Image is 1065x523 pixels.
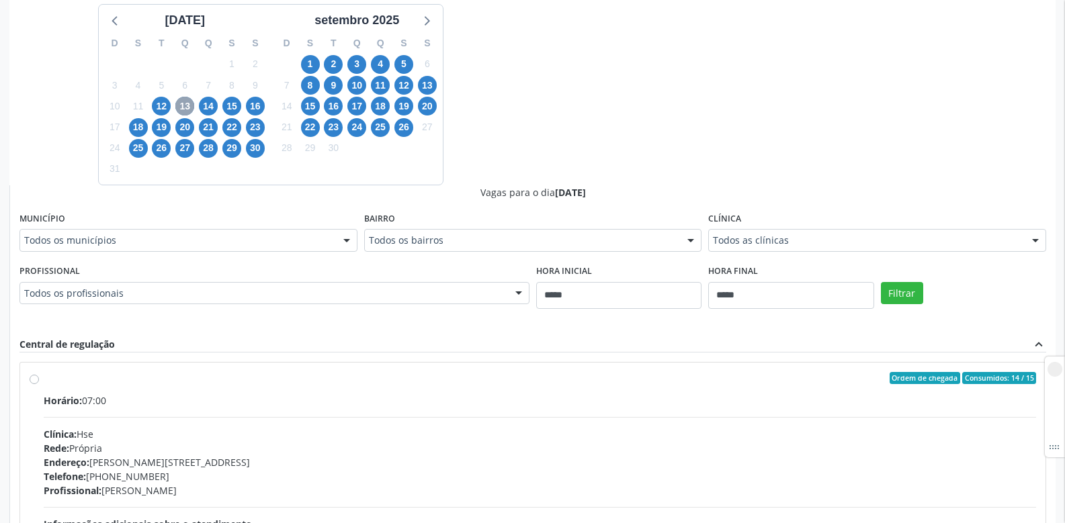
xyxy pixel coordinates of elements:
[44,428,77,440] span: Clínica:
[220,33,244,54] div: S
[199,139,218,158] span: quinta-feira, 28 de agosto de 2025
[152,97,171,115] span: terça-feira, 12 de agosto de 2025
[129,97,148,115] span: segunda-feira, 11 de agosto de 2025
[890,372,960,384] span: Ordem de chegada
[347,118,366,137] span: quarta-feira, 24 de setembro de 2025
[324,139,343,158] span: terça-feira, 30 de setembro de 2025
[175,139,194,158] span: quarta-feira, 27 de agosto de 2025
[418,76,437,95] span: sábado, 13 de setembro de 2025
[103,33,126,54] div: D
[371,76,390,95] span: quinta-feira, 11 de setembro de 2025
[44,469,1036,483] div: [PHONE_NUMBER]
[222,76,241,95] span: sexta-feira, 8 de agosto de 2025
[126,33,150,54] div: S
[246,55,265,74] span: sábado, 2 de agosto de 2025
[962,372,1036,384] span: Consumidos: 14 / 15
[24,234,330,247] span: Todos os municípios
[275,33,298,54] div: D
[415,33,439,54] div: S
[175,97,194,115] span: quarta-feira, 13 de agosto de 2025
[364,209,395,230] label: Bairro
[44,441,1036,455] div: Própria
[394,55,413,74] span: sexta-feira, 5 de setembro de 2025
[44,442,69,455] span: Rede:
[369,234,675,247] span: Todos os bairros
[175,118,194,137] span: quarta-feira, 20 de agosto de 2025
[129,118,148,137] span: segunda-feira, 18 de agosto de 2025
[152,118,171,137] span: terça-feira, 19 de agosto de 2025
[222,97,241,115] span: sexta-feira, 15 de agosto de 2025
[19,261,80,282] label: Profissional
[152,76,171,95] span: terça-feira, 5 de agosto de 2025
[708,261,758,282] label: Hora final
[278,118,296,137] span: domingo, 21 de setembro de 2025
[175,76,194,95] span: quarta-feira, 6 de agosto de 2025
[44,393,1036,408] div: 07:00
[150,33,173,54] div: T
[105,118,124,137] span: domingo, 17 de agosto de 2025
[418,97,437,115] span: sábado, 20 de setembro de 2025
[301,118,320,137] span: segunda-feira, 22 de setembro de 2025
[324,97,343,115] span: terça-feira, 16 de setembro de 2025
[881,282,923,305] button: Filtrar
[19,185,1046,199] div: Vagas para o dia
[708,209,741,230] label: Clínica
[347,55,366,74] span: quarta-feira, 3 de setembro de 2025
[246,139,265,158] span: sábado, 30 de agosto de 2025
[243,33,267,54] div: S
[199,118,218,137] span: quinta-feira, 21 de agosto de 2025
[392,33,416,54] div: S
[129,76,148,95] span: segunda-feira, 4 de agosto de 2025
[24,287,502,300] span: Todos os profissionais
[159,11,210,30] div: [DATE]
[371,118,390,137] span: quinta-feira, 25 de setembro de 2025
[555,186,586,199] span: [DATE]
[301,55,320,74] span: segunda-feira, 1 de setembro de 2025
[278,97,296,115] span: domingo, 14 de setembro de 2025
[199,97,218,115] span: quinta-feira, 14 de agosto de 2025
[44,456,89,469] span: Endereço:
[322,33,345,54] div: T
[324,118,343,137] span: terça-feira, 23 de setembro de 2025
[301,76,320,95] span: segunda-feira, 8 de setembro de 2025
[152,139,171,158] span: terça-feira, 26 de agosto de 2025
[105,139,124,158] span: domingo, 24 de agosto de 2025
[394,76,413,95] span: sexta-feira, 12 de setembro de 2025
[347,97,366,115] span: quarta-feira, 17 de setembro de 2025
[44,470,86,483] span: Telefone:
[222,55,241,74] span: sexta-feira, 1 de agosto de 2025
[713,234,1019,247] span: Todos as clínicas
[324,76,343,95] span: terça-feira, 9 de setembro de 2025
[173,33,197,54] div: Q
[19,209,65,230] label: Município
[44,483,1036,497] div: [PERSON_NAME]
[418,55,437,74] span: sábado, 6 de setembro de 2025
[129,139,148,158] span: segunda-feira, 25 de agosto de 2025
[298,33,322,54] div: S
[246,76,265,95] span: sábado, 9 de agosto de 2025
[105,97,124,115] span: domingo, 10 de agosto de 2025
[309,11,404,30] div: setembro 2025
[44,484,101,497] span: Profissional:
[345,33,369,54] div: Q
[301,97,320,115] span: segunda-feira, 15 de setembro de 2025
[44,427,1036,441] div: Hse
[301,139,320,158] span: segunda-feira, 29 de setembro de 2025
[536,261,592,282] label: Hora inicial
[222,118,241,137] span: sexta-feira, 22 de agosto de 2025
[222,139,241,158] span: sexta-feira, 29 de agosto de 2025
[1031,337,1046,352] i: expand_less
[197,33,220,54] div: Q
[371,97,390,115] span: quinta-feira, 18 de setembro de 2025
[199,76,218,95] span: quinta-feira, 7 de agosto de 2025
[369,33,392,54] div: Q
[278,76,296,95] span: domingo, 7 de setembro de 2025
[44,394,82,407] span: Horário:
[394,97,413,115] span: sexta-feira, 19 de setembro de 2025
[246,118,265,137] span: sábado, 23 de agosto de 2025
[44,455,1036,469] div: [PERSON_NAME][STREET_ADDRESS]
[105,160,124,179] span: domingo, 31 de agosto de 2025
[278,139,296,158] span: domingo, 28 de setembro de 2025
[324,55,343,74] span: terça-feira, 2 de setembro de 2025
[105,76,124,95] span: domingo, 3 de agosto de 2025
